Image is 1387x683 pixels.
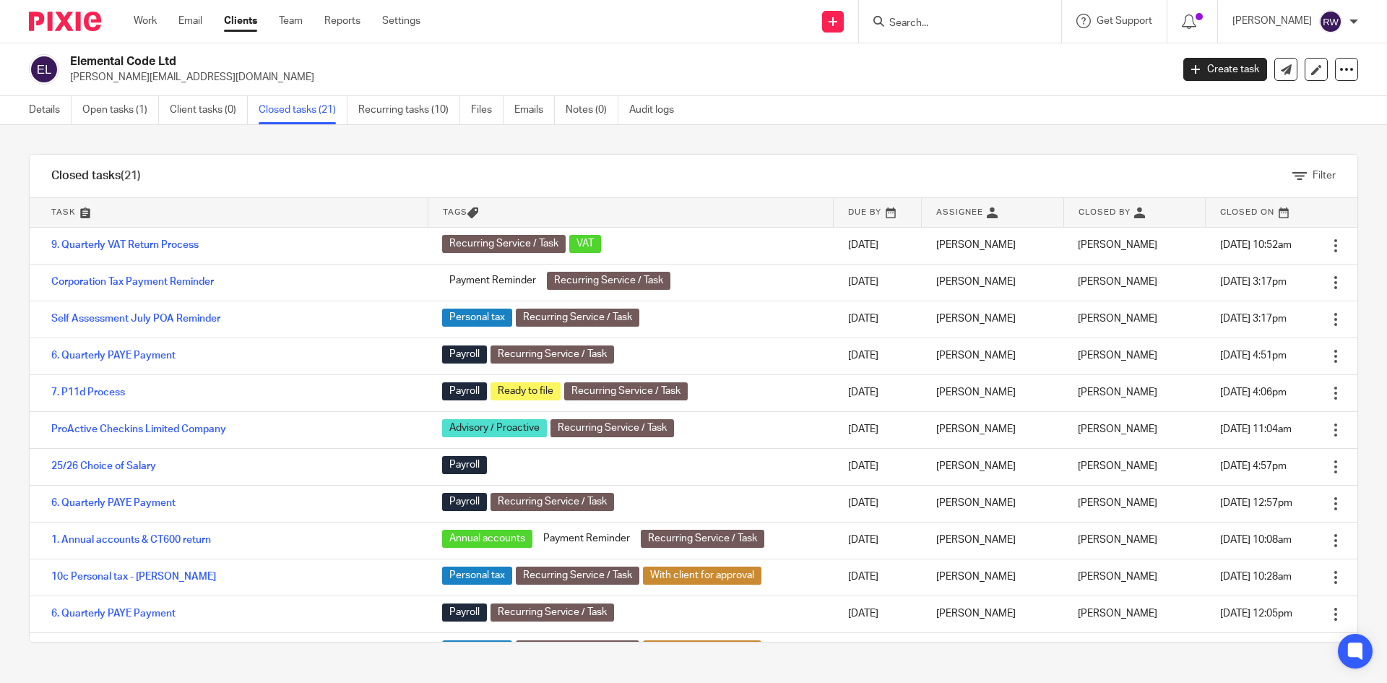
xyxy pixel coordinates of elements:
span: Recurring Service / Task [516,567,639,585]
span: Payroll [442,493,487,511]
a: 1. Annual accounts & CT600 return [51,535,211,545]
span: [DATE] 11:04am [1220,424,1292,434]
span: [PERSON_NAME] [1078,351,1157,361]
span: Advisory / Proactive [442,419,547,437]
td: [PERSON_NAME] [922,596,1064,632]
a: Team [279,14,303,28]
td: [DATE] [834,448,922,485]
span: Recurring Service / Task [491,603,614,622]
a: Closed tasks (21) [259,96,347,124]
span: With client for approval [643,640,761,658]
span: VAT [569,235,601,253]
a: Open tasks (1) [82,96,159,124]
img: Pixie [29,12,101,31]
a: Emails [514,96,555,124]
span: [DATE] 4:06pm [1220,387,1287,398]
td: [DATE] [834,264,922,301]
td: [DATE] [834,301,922,338]
a: Self Assessment July POA Reminder [51,314,220,324]
input: Search [888,17,1018,30]
span: [PERSON_NAME] [1078,314,1157,324]
span: Payroll [442,456,487,474]
span: Payroll [442,345,487,364]
a: 9. Quarterly VAT Return Process [51,240,199,250]
a: Details [29,96,72,124]
td: [DATE] [834,522,922,559]
span: [DATE] 4:57pm [1220,461,1287,471]
span: [DATE] 12:57pm [1220,498,1292,508]
a: 10c Personal tax - [PERSON_NAME] [51,572,216,582]
td: [PERSON_NAME] [922,632,1064,669]
span: Recurring Service / Task [564,382,688,400]
a: Audit logs [629,96,685,124]
a: ProActive Checkins Limited Company [51,424,226,434]
a: Reports [324,14,360,28]
img: svg%3E [1319,10,1342,33]
a: Recurring tasks (10) [358,96,460,124]
a: 6. Quarterly PAYE Payment [51,498,176,508]
span: Filter [1313,171,1336,181]
span: [PERSON_NAME] [1078,424,1157,434]
span: Recurring Service / Task [491,493,614,511]
span: [DATE] 10:08am [1220,535,1292,545]
a: Client tasks (0) [170,96,248,124]
span: [DATE] 10:28am [1220,572,1292,582]
h1: Closed tasks [51,168,141,184]
td: [PERSON_NAME] [922,227,1064,264]
td: [PERSON_NAME] [922,411,1064,448]
span: Recurring Service / Task [550,419,674,437]
td: [DATE] [834,596,922,632]
span: [PERSON_NAME] [1078,572,1157,582]
span: Personal tax [442,309,512,327]
a: Email [178,14,202,28]
td: [PERSON_NAME] [922,448,1064,485]
td: [DATE] [834,227,922,264]
span: [DATE] 10:52am [1220,240,1292,250]
span: [DATE] 3:17pm [1220,277,1287,287]
span: Get Support [1097,16,1152,26]
span: Personal tax [442,640,512,658]
span: Recurring Service / Task [442,235,566,253]
a: Clients [224,14,257,28]
span: [PERSON_NAME] [1078,461,1157,471]
p: [PERSON_NAME][EMAIL_ADDRESS][DOMAIN_NAME] [70,70,1162,85]
span: [PERSON_NAME] [1078,240,1157,250]
span: Recurring Service / Task [547,272,670,290]
span: Annual accounts [442,530,532,548]
span: Personal tax [442,567,512,585]
img: svg%3E [29,54,59,85]
span: With client for approval [643,567,761,585]
span: Payroll [442,382,487,400]
span: [DATE] 4:51pm [1220,351,1287,361]
td: [DATE] [834,411,922,448]
td: [PERSON_NAME] [922,264,1064,301]
td: [PERSON_NAME] [922,301,1064,338]
a: 6. Quarterly PAYE Payment [51,351,176,361]
span: [PERSON_NAME] [1078,609,1157,619]
a: Notes (0) [566,96,618,124]
a: Corporation Tax Payment Reminder [51,277,214,287]
td: [DATE] [834,559,922,596]
span: (21) [121,170,141,181]
td: [DATE] [834,374,922,411]
span: Recurring Service / Task [516,640,639,658]
span: [PERSON_NAME] [1078,535,1157,545]
p: [PERSON_NAME] [1232,14,1312,28]
span: [DATE] 3:17pm [1220,314,1287,324]
td: [PERSON_NAME] [922,338,1064,374]
td: [PERSON_NAME] [922,559,1064,596]
span: [PERSON_NAME] [1078,277,1157,287]
span: Payroll [442,603,487,622]
a: Files [471,96,504,124]
span: Recurring Service / Task [491,345,614,364]
span: Payment Reminder [536,530,637,548]
td: [PERSON_NAME] [922,374,1064,411]
td: [DATE] [834,632,922,669]
span: Recurring Service / Task [516,309,639,327]
a: 6. Quarterly PAYE Payment [51,609,176,619]
a: Work [134,14,157,28]
h2: Elemental Code Ltd [70,54,943,69]
span: [PERSON_NAME] [1078,498,1157,508]
td: [PERSON_NAME] [922,522,1064,559]
span: [PERSON_NAME] [1078,387,1157,398]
